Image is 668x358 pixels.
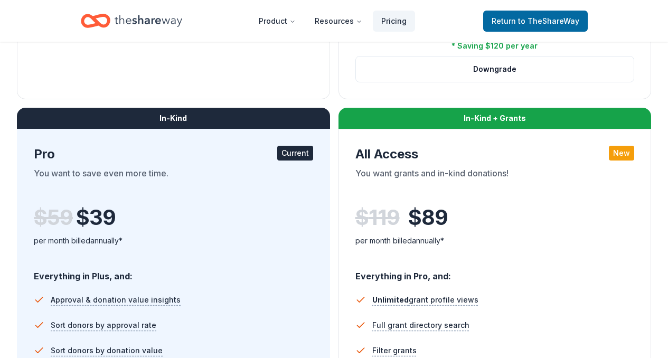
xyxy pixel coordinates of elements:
[451,40,538,52] div: * Saving $120 per year
[609,146,634,161] div: New
[34,146,313,163] div: Pro
[277,146,313,161] div: Current
[372,344,417,357] span: Filter grants
[483,11,588,32] a: Returnto TheShareWay
[338,108,652,129] div: In-Kind + Grants
[76,203,116,232] span: $ 39
[34,167,313,196] div: You want to save even more time.
[518,16,579,25] span: to TheShareWay
[51,294,181,306] span: Approval & donation value insights
[373,11,415,32] a: Pricing
[81,8,182,33] a: Home
[355,146,635,163] div: All Access
[51,344,163,357] span: Sort donors by donation value
[355,261,635,283] div: Everything in Pro, and:
[250,8,415,33] nav: Main
[34,234,313,247] div: per month billed annually*
[355,234,635,247] div: per month billed annually*
[492,15,579,27] span: Return
[372,295,478,304] span: grant profile views
[356,56,634,82] button: Downgrade
[372,319,469,332] span: Full grant directory search
[306,11,371,32] button: Resources
[34,261,313,283] div: Everything in Plus, and:
[372,295,409,304] span: Unlimited
[355,167,635,196] div: You want grants and in-kind donations!
[51,319,156,332] span: Sort donors by approval rate
[250,11,304,32] button: Product
[17,108,330,129] div: In-Kind
[408,203,448,232] span: $ 89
